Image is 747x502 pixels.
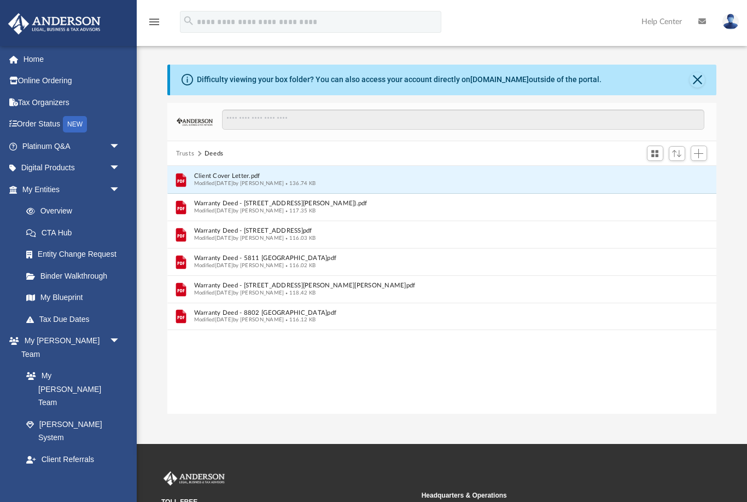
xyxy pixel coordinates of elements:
[197,74,602,85] div: Difficulty viewing your box folder? You can also access your account directly on outside of the p...
[161,471,227,486] img: Anderson Advisors Platinum Portal
[284,235,316,241] span: 116.03 KB
[176,149,195,159] button: Trusts
[15,244,137,266] a: Entity Change Request
[422,491,674,500] small: Headquarters & Operations
[63,116,87,132] div: NEW
[15,365,126,414] a: My [PERSON_NAME] Team
[109,330,131,353] span: arrow_drop_down
[194,317,284,322] span: Modified [DATE] by [PERSON_NAME]
[15,287,131,309] a: My Blueprint
[15,308,137,330] a: Tax Due Dates
[284,263,316,268] span: 116.02 KB
[669,146,685,161] button: Sort
[691,146,707,161] button: Add
[194,290,284,296] span: Modified [DATE] by [PERSON_NAME]
[15,448,131,470] a: Client Referrals
[194,263,284,268] span: Modified [DATE] by [PERSON_NAME]
[8,113,137,136] a: Order StatusNEW
[8,330,131,365] a: My [PERSON_NAME] Teamarrow_drop_down
[284,181,316,186] span: 136.74 KB
[148,15,161,28] i: menu
[194,181,284,186] span: Modified [DATE] by [PERSON_NAME]
[5,13,104,34] img: Anderson Advisors Platinum Portal
[647,146,663,161] button: Switch to Grid View
[284,208,316,214] span: 117.35 KB
[8,178,137,200] a: My Entitiesarrow_drop_down
[15,413,131,448] a: [PERSON_NAME] System
[148,21,161,28] a: menu
[8,48,137,70] a: Home
[470,75,529,84] a: [DOMAIN_NAME]
[15,222,137,244] a: CTA Hub
[222,109,704,130] input: Search files and folders
[109,135,131,158] span: arrow_drop_down
[205,149,224,159] button: Deeds
[15,265,137,287] a: Binder Walkthrough
[183,15,195,27] i: search
[15,200,137,222] a: Overview
[722,14,739,30] img: User Pic
[8,70,137,92] a: Online Ordering
[194,208,284,214] span: Modified [DATE] by [PERSON_NAME]
[8,91,137,113] a: Tax Organizers
[194,235,284,241] span: Modified [DATE] by [PERSON_NAME]
[8,157,137,179] a: Digital Productsarrow_drop_down
[284,317,316,322] span: 116.12 KB
[8,135,137,157] a: Platinum Q&Aarrow_drop_down
[284,290,316,296] span: 118.42 KB
[109,178,131,201] span: arrow_drop_down
[690,72,705,88] button: Close
[109,157,131,180] span: arrow_drop_down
